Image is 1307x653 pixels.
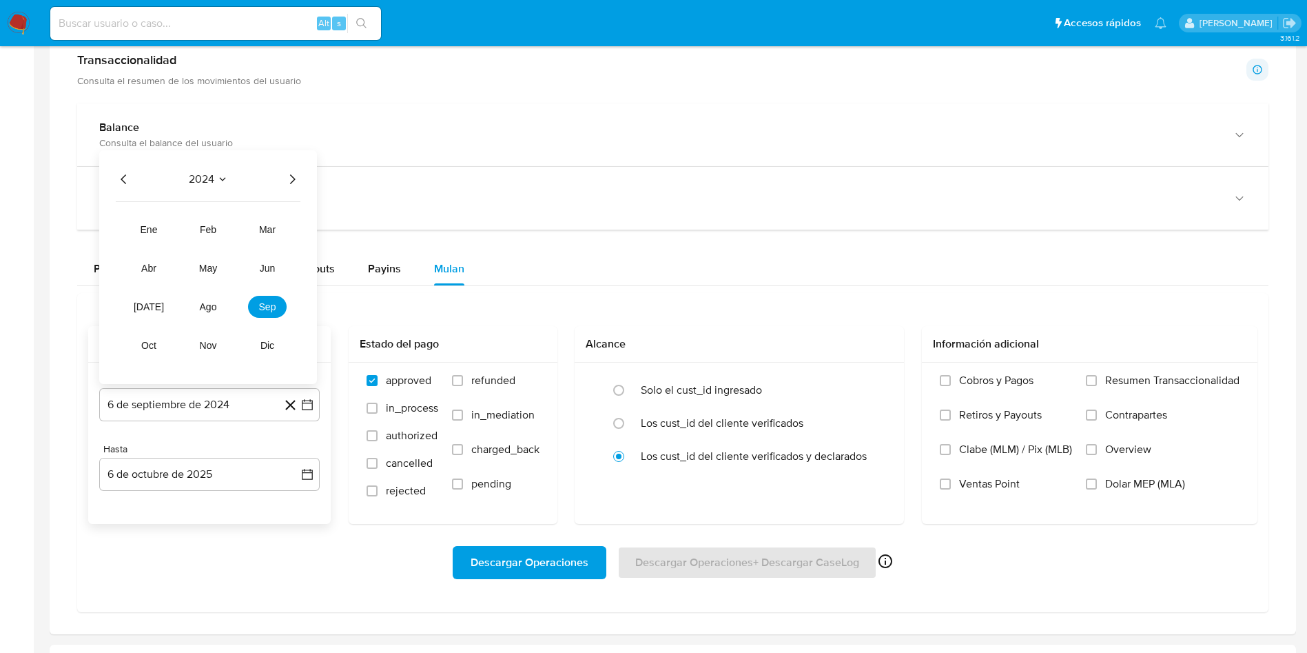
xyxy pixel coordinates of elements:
[347,14,375,33] button: search-icon
[1282,16,1297,30] a: Salir
[1155,17,1166,29] a: Notificaciones
[318,17,329,30] span: Alt
[1280,32,1300,43] span: 3.161.2
[50,14,381,32] input: Buscar usuario o caso...
[337,17,341,30] span: s
[1200,17,1277,30] p: valeria.duch@mercadolibre.com
[1064,16,1141,30] span: Accesos rápidos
